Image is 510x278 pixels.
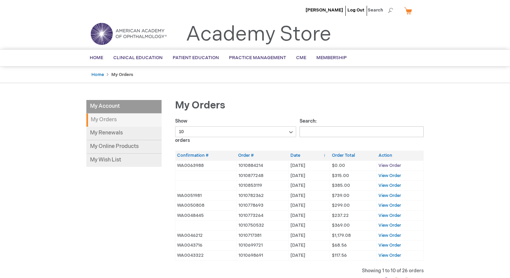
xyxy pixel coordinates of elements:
a: [PERSON_NAME] [306,7,343,13]
span: Patient Education [173,55,219,60]
a: Log Out [347,7,364,13]
td: WA0043322 [175,251,237,261]
span: $68.56 [332,243,347,248]
strong: My Orders [111,72,133,77]
select: Showorders [175,126,296,137]
span: $739.00 [332,193,349,198]
span: Practice Management [229,55,286,60]
a: View Order [378,203,401,208]
input: Search: [300,126,424,137]
th: Order Total: activate to sort column ascending [330,151,377,160]
td: WA0043716 [175,241,237,251]
label: Search: [300,118,424,134]
td: 1010782362 [236,191,288,201]
a: View Order [378,163,401,168]
label: Show orders [175,118,296,143]
td: 1010717381 [236,230,288,241]
a: View Order [378,173,401,178]
a: Home [91,72,104,77]
td: 1010853119 [236,181,288,191]
td: [DATE] [289,160,330,171]
span: $315.00 [332,173,349,178]
a: View Order [378,213,401,218]
th: Action: activate to sort column ascending [377,151,424,160]
td: [DATE] [289,210,330,221]
td: WA0048445 [175,210,237,221]
a: View Order [378,223,401,228]
span: Search [368,3,393,17]
span: $0.00 [332,163,345,168]
a: Academy Store [186,22,331,47]
td: WA0051981 [175,191,237,201]
td: [DATE] [289,230,330,241]
td: 1010698691 [236,251,288,261]
a: My Online Products [86,140,162,154]
span: My Orders [175,99,225,111]
td: [DATE] [289,241,330,251]
th: Order #: activate to sort column ascending [236,151,288,160]
span: $117.56 [332,253,347,258]
td: [DATE] [289,201,330,211]
td: 1010699721 [236,241,288,251]
span: CME [296,55,306,60]
div: Showing 1 to 10 of 26 orders [175,268,424,274]
td: [DATE] [289,191,330,201]
th: Date: activate to sort column ascending [289,151,330,160]
span: $299.00 [332,203,350,208]
a: My Wish List [86,154,162,167]
td: [DATE] [289,251,330,261]
td: 1010778693 [236,201,288,211]
td: [DATE] [289,171,330,181]
a: View Order [378,233,401,238]
strong: My Orders [86,113,162,127]
span: $1,179.08 [332,233,351,238]
span: Membership [316,55,347,60]
a: My Renewals [86,127,162,140]
span: $237.22 [332,213,349,218]
td: 1010773264 [236,210,288,221]
a: View Order [378,193,401,198]
td: WA0050808 [175,201,237,211]
td: WA0046212 [175,230,237,241]
span: Clinical Education [113,55,163,60]
a: View Order [378,243,401,248]
td: [DATE] [289,181,330,191]
th: Confirmation #: activate to sort column ascending [175,151,237,160]
td: [DATE] [289,221,330,231]
td: 1010877248 [236,171,288,181]
span: $369.00 [332,223,350,228]
span: Home [90,55,103,60]
td: 1010884214 [236,160,288,171]
a: View Order [378,253,401,258]
td: 1010750532 [236,221,288,231]
td: WA0063988 [175,160,237,171]
span: $385.00 [332,183,350,188]
a: View Order [378,183,401,188]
